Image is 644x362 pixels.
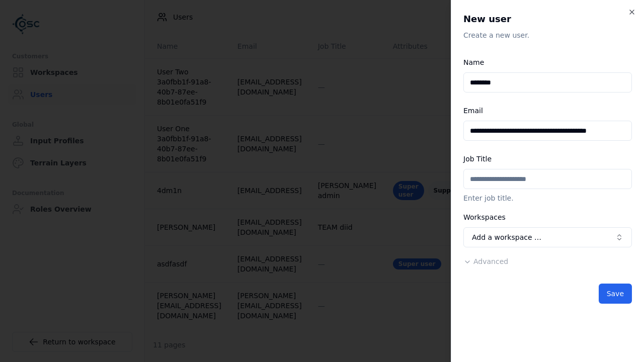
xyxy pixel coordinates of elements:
[599,284,632,304] button: Save
[463,213,506,221] label: Workspaces
[472,232,541,242] span: Add a workspace …
[473,257,508,265] span: Advanced
[463,155,492,163] label: Job Title
[463,58,484,66] label: Name
[463,12,632,26] h2: New user
[463,107,483,115] label: Email
[463,30,632,40] p: Create a new user.
[463,256,508,266] button: Advanced
[463,193,632,203] p: Enter job title.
